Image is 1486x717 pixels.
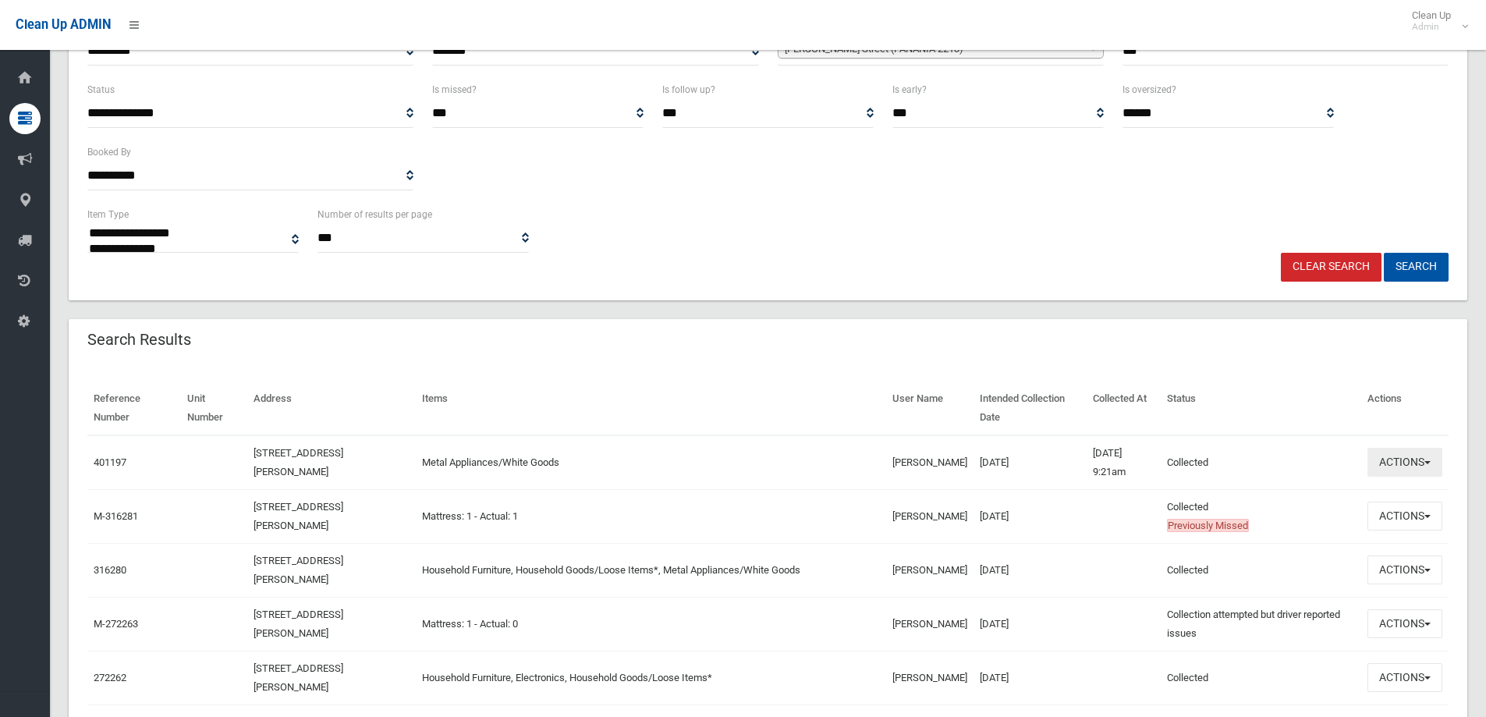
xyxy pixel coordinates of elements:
[416,382,886,435] th: Items
[94,618,138,630] a: M-272263
[886,489,974,543] td: [PERSON_NAME]
[662,81,715,98] label: Is follow up?
[1161,435,1361,490] td: Collected
[416,489,886,543] td: Mattress: 1 - Actual: 1
[416,435,886,490] td: Metal Appliances/White Goods
[1367,555,1442,584] button: Actions
[1281,253,1381,282] a: Clear Search
[254,555,343,585] a: [STREET_ADDRESS][PERSON_NAME]
[974,651,1087,705] td: [DATE]
[1087,382,1161,435] th: Collected At
[1167,519,1249,532] span: Previously Missed
[181,382,247,435] th: Unit Number
[254,447,343,477] a: [STREET_ADDRESS][PERSON_NAME]
[69,325,210,355] header: Search Results
[94,564,126,576] a: 316280
[886,382,974,435] th: User Name
[974,543,1087,597] td: [DATE]
[1087,435,1161,490] td: [DATE] 9:21am
[1161,382,1361,435] th: Status
[87,144,131,161] label: Booked By
[886,651,974,705] td: [PERSON_NAME]
[1161,651,1361,705] td: Collected
[974,382,1087,435] th: Intended Collection Date
[1161,597,1361,651] td: Collection attempted but driver reported issues
[1412,21,1451,33] small: Admin
[1367,502,1442,531] button: Actions
[254,662,343,693] a: [STREET_ADDRESS][PERSON_NAME]
[254,501,343,531] a: [STREET_ADDRESS][PERSON_NAME]
[254,609,343,639] a: [STREET_ADDRESS][PERSON_NAME]
[1161,543,1361,597] td: Collected
[1367,448,1442,477] button: Actions
[1404,9,1466,33] span: Clean Up
[94,672,126,683] a: 272262
[317,206,432,223] label: Number of results per page
[87,382,181,435] th: Reference Number
[247,382,416,435] th: Address
[94,510,138,522] a: M-316281
[1161,489,1361,543] td: Collected
[1122,81,1176,98] label: Is oversized?
[886,597,974,651] td: [PERSON_NAME]
[1367,663,1442,692] button: Actions
[416,651,886,705] td: Household Furniture, Electronics, Household Goods/Loose Items*
[974,489,1087,543] td: [DATE]
[1384,253,1449,282] button: Search
[432,81,477,98] label: Is missed?
[94,456,126,468] a: 401197
[1367,609,1442,638] button: Actions
[16,17,111,32] span: Clean Up ADMIN
[974,435,1087,490] td: [DATE]
[974,597,1087,651] td: [DATE]
[87,206,129,223] label: Item Type
[886,435,974,490] td: [PERSON_NAME]
[892,81,927,98] label: Is early?
[886,543,974,597] td: [PERSON_NAME]
[416,597,886,651] td: Mattress: 1 - Actual: 0
[416,543,886,597] td: Household Furniture, Household Goods/Loose Items*, Metal Appliances/White Goods
[1361,382,1449,435] th: Actions
[87,81,115,98] label: Status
